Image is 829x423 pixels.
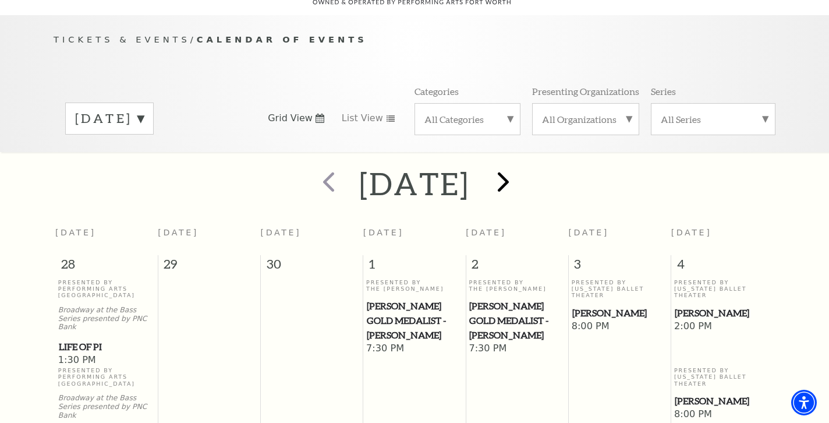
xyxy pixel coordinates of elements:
[363,255,465,279] span: 1
[55,255,158,279] span: 28
[469,299,565,342] a: Cliburn Gold Medalist - Aristo Sham
[572,279,668,299] p: Presented By [US_STATE] Ballet Theater
[58,279,155,299] p: Presented By Performing Arts [GEOGRAPHIC_DATA]
[306,163,348,205] button: prev
[469,299,565,342] span: [PERSON_NAME] Gold Medalist - [PERSON_NAME]
[54,34,190,44] span: Tickets & Events
[572,306,668,320] a: Peter Pan
[674,408,771,421] span: 8:00 PM
[424,113,511,125] label: All Categories
[261,228,302,237] span: [DATE]
[671,255,774,279] span: 4
[54,33,775,47] p: /
[568,228,609,237] span: [DATE]
[58,367,155,387] p: Presented By Performing Arts [GEOGRAPHIC_DATA]
[58,394,155,420] p: Broadway at the Bass Series presented by PNC Bank
[661,113,766,125] label: All Series
[261,255,363,279] span: 30
[366,299,463,342] a: Cliburn Gold Medalist - Aristo Sham
[414,85,459,97] p: Categories
[466,255,568,279] span: 2
[158,228,199,237] span: [DATE]
[268,112,313,125] span: Grid View
[674,367,771,387] p: Presented By [US_STATE] Ballet Theater
[367,299,462,342] span: [PERSON_NAME] Gold Medalist - [PERSON_NAME]
[572,306,668,320] span: [PERSON_NAME]
[342,112,383,125] span: List View
[532,85,639,97] p: Presenting Organizations
[359,165,469,202] h2: [DATE]
[675,394,770,408] span: [PERSON_NAME]
[58,340,155,354] a: Life of Pi
[674,279,771,299] p: Presented By [US_STATE] Ballet Theater
[466,228,506,237] span: [DATE]
[542,113,629,125] label: All Organizations
[59,340,154,354] span: Life of Pi
[674,306,771,320] a: Peter Pan
[58,306,155,332] p: Broadway at the Bass Series presented by PNC Bank
[469,279,565,292] p: Presented By The [PERSON_NAME]
[363,228,404,237] span: [DATE]
[791,390,817,415] div: Accessibility Menu
[366,279,463,292] p: Presented By The [PERSON_NAME]
[469,343,565,355] span: 7:30 PM
[675,306,770,320] span: [PERSON_NAME]
[55,228,96,237] span: [DATE]
[671,228,712,237] span: [DATE]
[569,255,671,279] span: 3
[674,320,771,333] span: 2:00 PM
[651,85,676,97] p: Series
[75,110,144,128] label: [DATE]
[481,163,523,205] button: next
[158,255,260,279] span: 29
[572,320,668,333] span: 8:00 PM
[366,343,463,355] span: 7:30 PM
[197,34,367,44] span: Calendar of Events
[58,354,155,367] span: 1:30 PM
[674,394,771,408] a: Peter Pan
